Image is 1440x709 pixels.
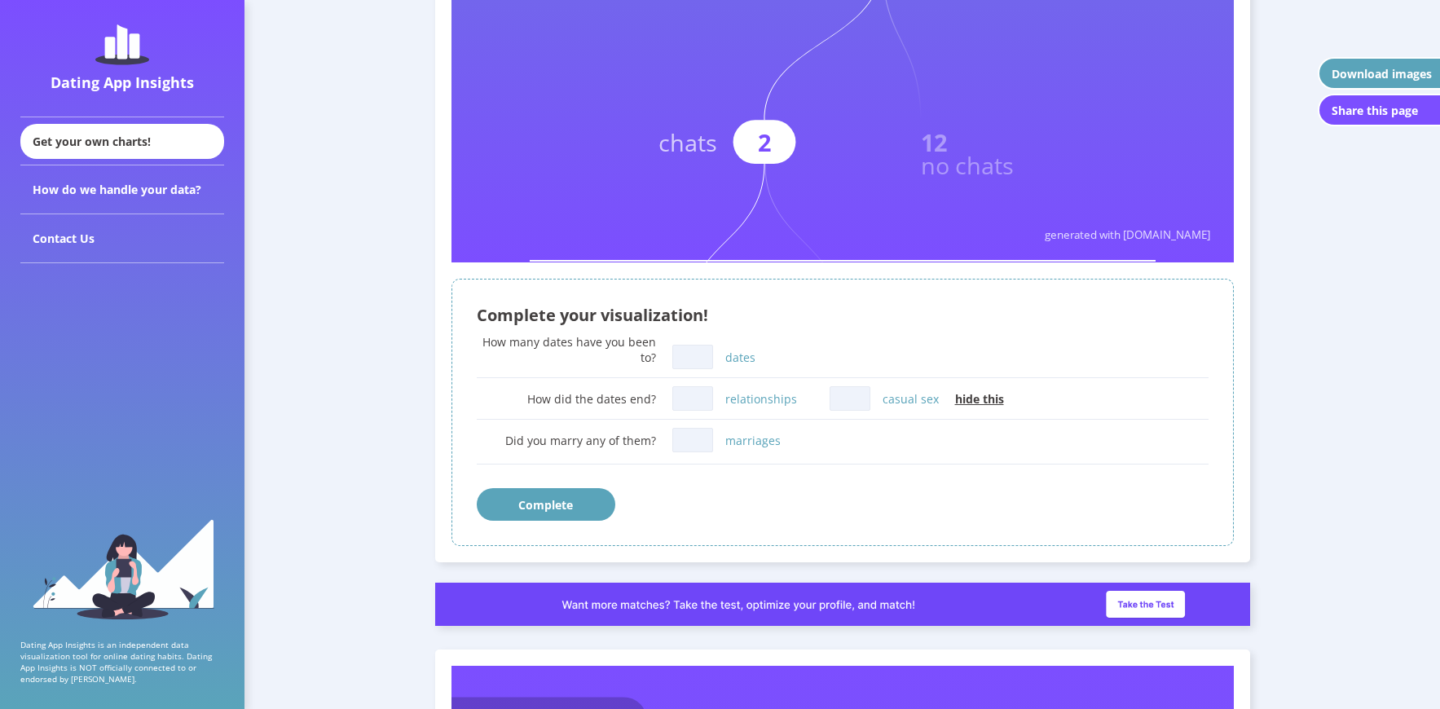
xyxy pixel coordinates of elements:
[1045,227,1210,242] text: generated with [DOMAIN_NAME]
[1332,66,1432,81] div: Download images
[20,124,224,159] div: Get your own charts!
[921,126,947,158] text: 12
[95,24,149,65] img: dating-app-insights-logo.5abe6921.svg
[1318,94,1440,126] button: Share this page
[1332,103,1418,118] div: Share this page
[20,165,224,214] div: How do we handle your data?
[477,334,656,365] div: How many dates have you been to?
[477,304,1209,326] div: Complete your visualization!
[477,488,615,521] button: Complete
[31,517,214,619] img: sidebar_girl.91b9467e.svg
[883,391,939,407] label: casual sex
[921,149,1014,181] text: no chats
[435,583,1250,626] img: roast_slim_banner.a2e79667.png
[1318,57,1440,90] button: Download images
[725,433,781,448] label: marriages
[477,433,656,448] div: Did you marry any of them?
[24,73,220,92] div: Dating App Insights
[20,639,224,685] p: Dating App Insights is an independent data visualization tool for online dating habits. Dating Ap...
[758,126,771,158] text: 2
[955,391,1004,407] span: hide this
[20,214,224,263] div: Contact Us
[725,350,755,365] label: dates
[725,391,797,407] label: relationships
[477,391,656,407] div: How did the dates end?
[658,126,717,158] text: chats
